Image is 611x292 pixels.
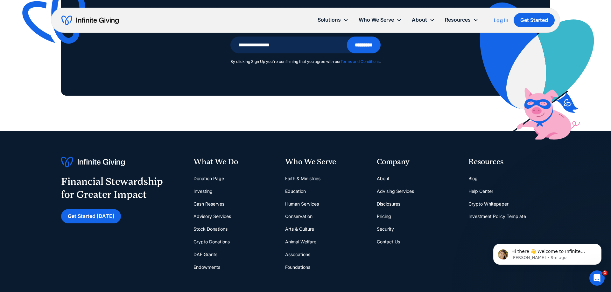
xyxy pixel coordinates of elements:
[494,17,509,24] a: Log In
[313,13,354,27] div: Solutions
[193,235,230,248] a: Crypto Donations
[514,13,555,27] a: Get Started
[468,198,509,210] a: Crypto Whitepaper
[468,210,526,223] a: Investment Policy Template
[285,185,306,198] a: Education
[193,261,220,274] a: Endowments
[377,157,458,167] div: Company
[377,223,394,235] a: Security
[285,235,316,248] a: Animal Welfare
[193,157,275,167] div: What We Do
[494,18,509,23] div: Log In
[377,198,400,210] a: Disclosures
[193,172,224,185] a: Donation Page
[359,16,394,24] div: Who We Serve
[61,209,121,223] a: Get Started [DATE]
[484,230,611,275] iframe: Intercom notifications message
[61,15,119,25] a: home
[285,198,319,210] a: Human Services
[377,185,414,198] a: Advising Services
[440,13,483,27] div: Resources
[468,172,478,185] a: Blog
[193,185,213,198] a: Investing
[193,248,217,261] a: DAF Grants
[377,210,391,223] a: Pricing
[143,4,468,23] p: Join thousands of nonprofits who are transforming how they grow their endowments and donations. S...
[602,270,607,275] span: 1
[468,185,493,198] a: Help Center
[61,175,163,201] div: Financial Stewardship for Greater Impact
[285,261,310,274] a: Foundations
[589,270,605,286] iframe: Intercom live chat
[412,16,427,24] div: About
[407,13,440,27] div: About
[285,172,320,185] a: Faith & Ministries
[285,210,313,223] a: Conservation
[341,59,380,64] a: Terms and Conditions
[377,235,400,248] a: Contact Us
[285,223,314,235] a: Arts & Culture
[285,248,310,261] a: Assocations
[468,157,550,167] div: Resources
[377,172,390,185] a: About
[285,157,367,167] div: Who We Serve
[230,37,381,65] form: Email Form
[193,198,224,210] a: Cash Reserves
[445,16,471,24] div: Resources
[193,223,228,235] a: Stock Donations
[193,210,231,223] a: Advisory Services
[230,58,381,65] div: By clicking Sign Up you're confirming that you agree with our .
[354,13,407,27] div: Who We Serve
[318,16,341,24] div: Solutions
